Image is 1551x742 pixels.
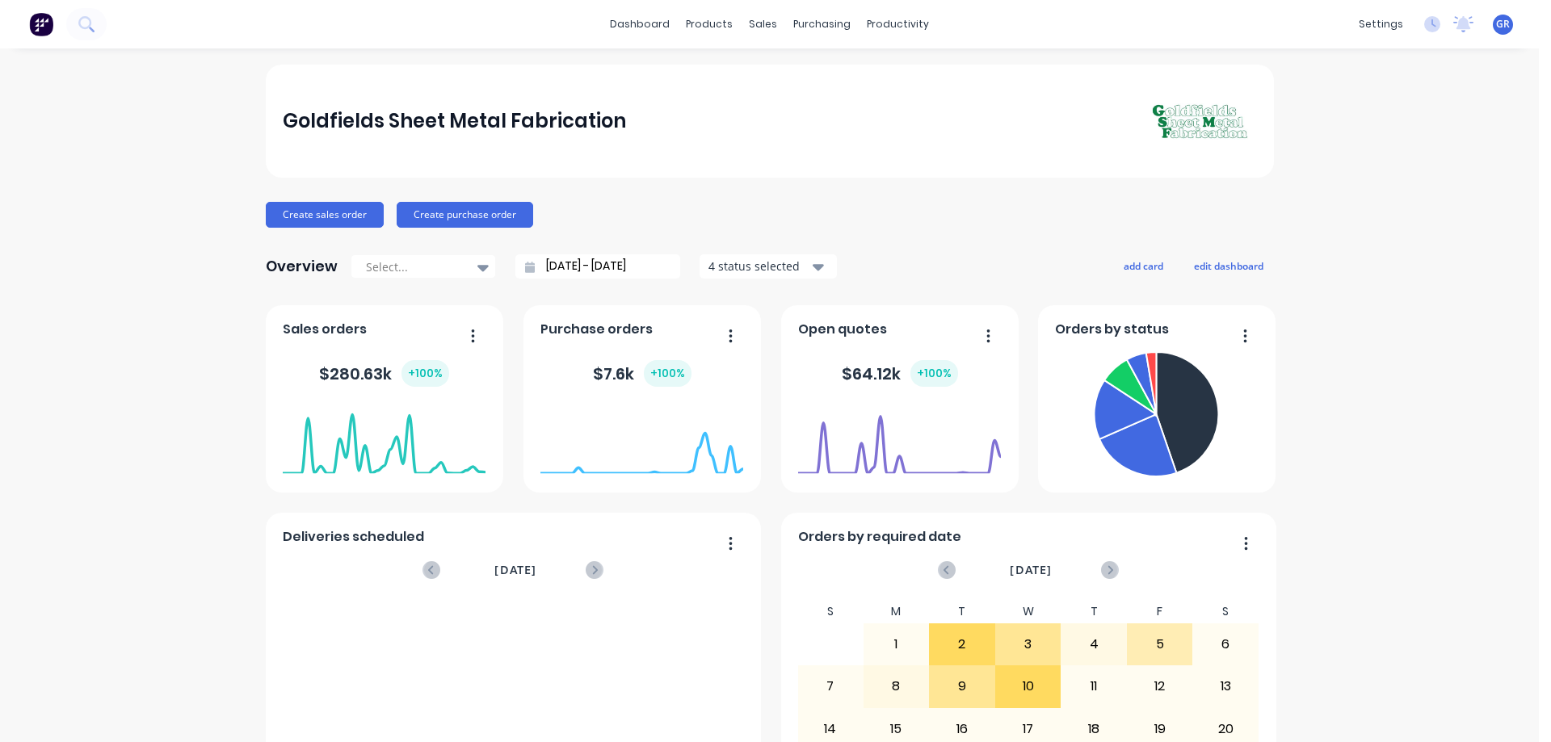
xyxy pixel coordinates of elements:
[401,360,449,387] div: + 100 %
[1010,561,1052,579] span: [DATE]
[798,320,887,339] span: Open quotes
[1061,666,1126,706] div: 11
[1127,600,1193,623] div: F
[842,360,958,387] div: $ 64.12k
[930,666,994,706] div: 9
[540,320,653,339] span: Purchase orders
[266,250,338,283] div: Overview
[996,666,1061,706] div: 10
[797,600,864,623] div: S
[283,105,626,137] div: Goldfields Sheet Metal Fabrication
[1061,600,1127,623] div: T
[930,624,994,664] div: 2
[397,202,533,228] button: Create purchase order
[995,600,1061,623] div: W
[864,624,929,664] div: 1
[910,360,958,387] div: + 100 %
[678,12,741,36] div: products
[602,12,678,36] a: dashboard
[593,360,691,387] div: $ 7.6k
[864,666,929,706] div: 8
[1113,255,1174,276] button: add card
[1143,89,1256,153] img: Goldfields Sheet Metal Fabrication
[1193,624,1258,664] div: 6
[1128,624,1192,664] div: 5
[996,624,1061,664] div: 3
[494,561,536,579] span: [DATE]
[266,202,384,228] button: Create sales order
[1055,320,1169,339] span: Orders by status
[1192,600,1259,623] div: S
[1351,12,1411,36] div: settings
[785,12,859,36] div: purchasing
[864,600,930,623] div: M
[1183,255,1274,276] button: edit dashboard
[283,320,367,339] span: Sales orders
[1061,624,1126,664] div: 4
[283,527,424,547] span: Deliveries scheduled
[929,600,995,623] div: T
[859,12,937,36] div: productivity
[708,258,810,275] div: 4 status selected
[1496,17,1510,31] span: GR
[644,360,691,387] div: + 100 %
[1128,666,1192,706] div: 12
[29,12,53,36] img: Factory
[1193,666,1258,706] div: 13
[700,254,837,279] button: 4 status selected
[741,12,785,36] div: sales
[798,666,863,706] div: 7
[319,360,449,387] div: $ 280.63k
